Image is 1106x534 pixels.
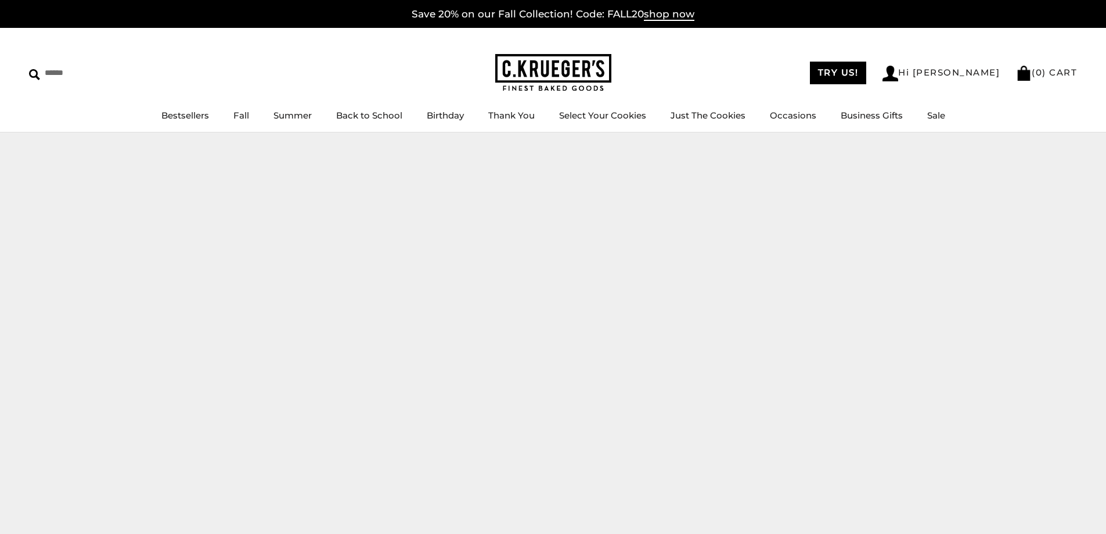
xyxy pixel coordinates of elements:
[810,62,867,84] a: TRY US!
[233,110,249,121] a: Fall
[1036,67,1043,78] span: 0
[161,110,209,121] a: Bestsellers
[841,110,903,121] a: Business Gifts
[495,54,611,92] img: C.KRUEGER'S
[644,8,694,21] span: shop now
[273,110,312,121] a: Summer
[927,110,945,121] a: Sale
[29,64,167,82] input: Search
[29,69,40,80] img: Search
[1016,67,1077,78] a: (0) CART
[882,66,1000,81] a: Hi [PERSON_NAME]
[882,66,898,81] img: Account
[1016,66,1032,81] img: Bag
[488,110,535,121] a: Thank You
[427,110,464,121] a: Birthday
[412,8,694,21] a: Save 20% on our Fall Collection! Code: FALL20shop now
[671,110,745,121] a: Just The Cookies
[559,110,646,121] a: Select Your Cookies
[336,110,402,121] a: Back to School
[770,110,816,121] a: Occasions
